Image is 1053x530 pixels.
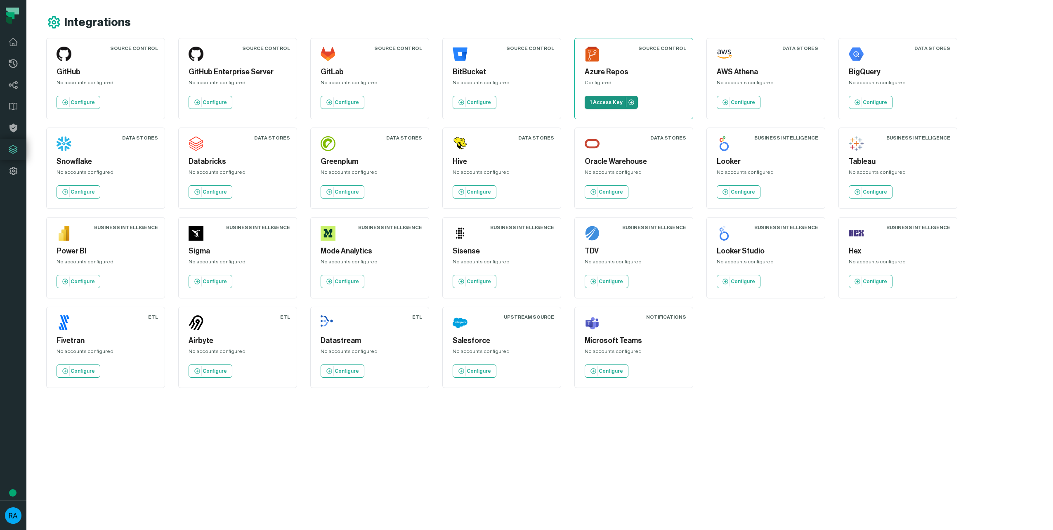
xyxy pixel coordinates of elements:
div: Source Control [110,45,158,52]
h5: Fivetran [57,335,155,346]
p: Configure [335,278,359,285]
img: Azure Repos [585,47,600,62]
img: Oracle Warehouse [585,136,600,151]
h5: Power BI [57,246,155,257]
h5: GitHub Enterprise Server [189,66,287,78]
p: Configure [71,278,95,285]
div: Data Stores [254,135,290,141]
div: ETL [412,314,422,320]
a: Configure [321,185,364,199]
div: No accounts configured [189,348,287,358]
h5: Sisense [453,246,551,257]
div: No accounts configured [57,169,155,179]
p: Configure [467,368,491,374]
h5: Hive [453,156,551,167]
h5: Greenplum [321,156,419,167]
a: Configure [57,364,100,378]
div: Business Intelligence [886,224,950,231]
h5: Azure Repos [585,66,683,78]
div: No accounts configured [585,258,683,268]
a: Configure [189,185,232,199]
h5: Hex [849,246,947,257]
div: No accounts configured [849,169,947,179]
img: Databricks [189,136,203,151]
p: Configure [731,99,755,106]
a: Configure [321,364,364,378]
p: Configure [71,368,95,374]
div: Business Intelligence [94,224,158,231]
h5: GitLab [321,66,419,78]
div: No accounts configured [717,258,815,268]
img: Salesforce [453,315,467,330]
div: Lineage Graph [32,228,140,236]
h5: Microsoft Teams [585,335,683,346]
div: Data Stores [386,135,422,141]
div: No accounts configured [321,258,419,268]
div: No accounts configured [453,79,551,89]
h5: BitBucket [453,66,551,78]
img: Greenplum [321,136,335,151]
div: Source Control [638,45,686,52]
img: Power BI [57,226,71,241]
h5: Mode Analytics [321,246,419,257]
div: No accounts configured [57,79,155,89]
p: Configure [203,368,227,374]
a: Configure [189,275,232,288]
a: Configure [321,96,364,109]
img: Sisense [453,226,467,241]
button: Tasks [110,258,165,291]
div: No accounts configured [321,169,419,179]
a: Configure [321,275,364,288]
a: Configure [585,275,628,288]
div: Find your Data Assets [32,125,140,134]
div: Data Stores [650,135,686,141]
span: Home [19,278,36,284]
p: Configure [731,189,755,195]
img: avatar of Rafael Andrade [5,507,21,524]
a: Configure [453,185,496,199]
div: No accounts configured [849,79,947,89]
h5: Oracle Warehouse [585,156,683,167]
img: GitLab [321,47,335,62]
a: Configure [585,364,628,378]
h1: Tasks [70,4,97,18]
h5: GitHub [57,66,155,78]
div: No accounts configured [453,169,551,179]
div: No accounts configured [717,169,815,179]
h5: Looker Studio [717,246,815,257]
div: Business Intelligence [226,224,290,231]
p: Configure [731,278,755,285]
button: Messages [55,258,110,291]
div: Tooltip anchor [9,489,17,497]
p: Configure [467,189,491,195]
h5: Datastream [321,335,419,346]
div: Data Stores [914,45,950,52]
div: Data Stores [782,45,818,52]
div: No accounts configured [189,79,287,89]
button: Take the tour [32,163,88,180]
div: 1Find your Data Assets [15,123,150,136]
p: Configure [863,278,887,285]
p: Configure [335,189,359,195]
p: About 5 minutes [109,90,157,99]
h5: Tableau [849,156,947,167]
img: AWS Athena [717,47,732,62]
img: Tableau [849,136,864,151]
a: Configure [717,96,760,109]
a: Configure [585,185,628,199]
h5: TDV [585,246,683,257]
p: Configure [599,278,623,285]
img: Looker Studio [717,226,732,241]
img: Hex [849,226,864,241]
a: Configure [57,275,100,288]
img: Sigma [189,226,203,241]
h5: Databricks [189,156,287,167]
p: Configure [71,189,95,195]
img: Fivetran [57,315,71,330]
div: No accounts configured [57,348,155,358]
img: Looker [717,136,732,151]
p: Configure [599,189,623,195]
div: Business Intelligence [358,224,422,231]
p: Configure [863,99,887,106]
a: Configure [849,96,892,109]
